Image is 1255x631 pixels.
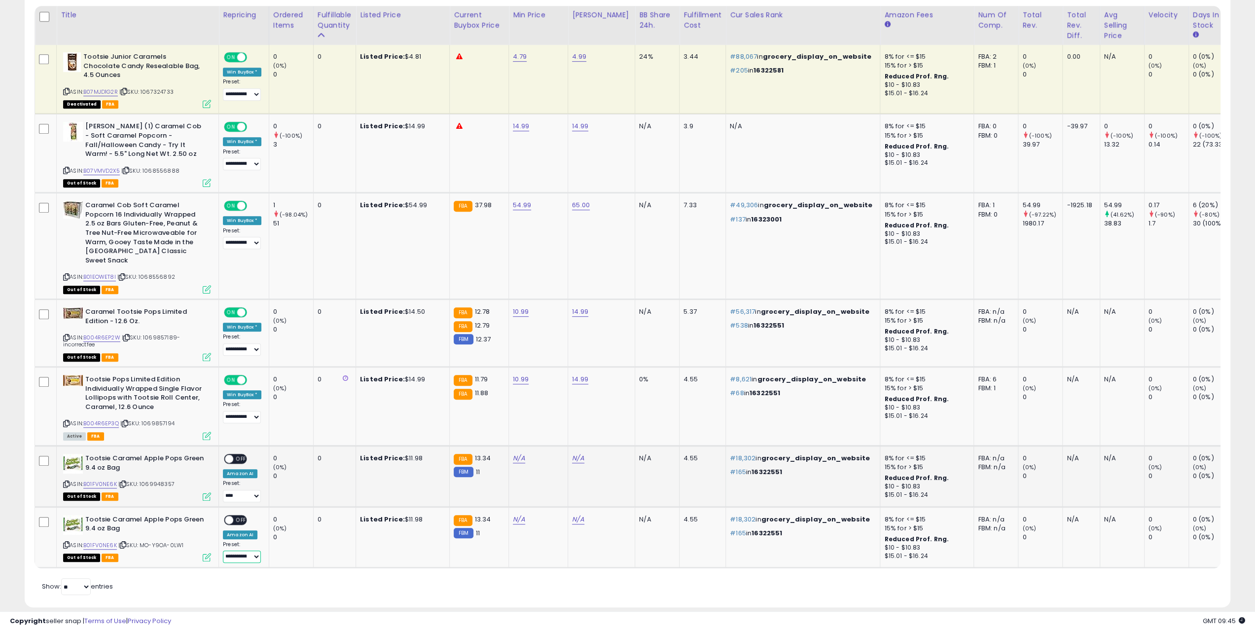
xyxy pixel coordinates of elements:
small: (-100%) [280,132,302,140]
div: Win BuyBox * [223,390,261,399]
div: 0 [273,454,313,463]
div: 0 [273,52,313,61]
div: BB Share 24h. [639,10,675,31]
small: (41.62%) [1111,211,1134,219]
div: FBM: 0 [978,210,1010,219]
div: 0 [273,472,313,481]
div: ASIN: [63,307,211,360]
span: ON [225,123,237,131]
span: All listings that are currently out of stock and unavailable for purchase on Amazon [63,286,100,294]
div: 8% for <= $15 [884,122,966,131]
b: Listed Price: [360,374,405,384]
div: 0 [1022,375,1062,384]
a: B01EOWET8I [83,273,116,281]
b: [PERSON_NAME] (1) Caramel Cob - Soft Caramel Popcorn - Fall/Halloween Candy - Try It Warm! - 5.5"... [85,122,205,161]
div: Amazon AI [223,469,257,478]
div: 3 [273,140,313,149]
small: (0%) [1022,384,1036,392]
div: 1 [273,201,313,210]
b: Caramel Cob Soft Caramel Popcorn 16 Individually Wrapped 2.5 oz Bars Gluten-Free, Peanut & Tree N... [85,201,205,267]
span: #56,317 [730,307,755,316]
p: in [730,215,872,224]
img: 51oD25rzm-L._SL40_.jpg [63,375,83,386]
div: N/A [1104,307,1137,316]
div: ASIN: [63,52,211,107]
div: $10 - $10.83 [884,336,966,344]
div: 0.17 [1148,201,1188,210]
small: (0%) [273,384,287,392]
div: 38.83 [1104,219,1144,228]
b: Listed Price: [360,307,405,316]
a: N/A [513,453,525,463]
span: grocery_display_on_website [760,307,869,316]
div: 0 [318,201,348,210]
span: 12.79 [475,321,490,330]
a: N/A [513,515,525,524]
span: grocery_display_on_website [757,374,866,384]
p: in [730,375,872,384]
div: 0 [1022,70,1062,79]
div: 15% for > $15 [884,316,966,325]
span: grocery_display_on_website [762,52,871,61]
img: 51izV164jFL._SL40_.jpg [63,515,83,535]
a: 65.00 [572,200,590,210]
span: ON [225,53,237,62]
div: 0% [639,375,672,384]
a: 54.99 [513,200,531,210]
div: -1925.18 [1067,201,1092,210]
span: OFF [233,455,249,463]
small: (0%) [273,463,287,471]
div: FBM: n/a [978,463,1010,472]
div: 0 [1022,393,1062,402]
a: B004R6EP2W [83,334,120,342]
a: N/A [572,453,584,463]
div: $15.01 - $16.24 [884,344,966,353]
div: 0 [1148,307,1188,316]
a: 14.99 [572,374,588,384]
div: 0 (0%) [1193,375,1233,384]
span: ON [225,202,237,210]
div: FBM: 1 [978,384,1010,393]
span: grocery_display_on_website [763,200,872,210]
small: (-98.04%) [280,211,308,219]
div: 8% for <= $15 [884,201,966,210]
img: 51U0ks7MMtL._SL40_.jpg [63,307,83,319]
div: 0 [1022,307,1062,316]
div: 51 [273,219,313,228]
b: Reduced Prof. Rng. [884,142,949,150]
div: N/A [639,307,672,316]
div: 0 [318,375,348,384]
span: All listings that are currently out of stock and unavailable for purchase on Amazon [63,179,100,187]
small: (-97.22%) [1029,211,1056,219]
div: 0 [318,52,348,61]
a: 10.99 [513,307,529,317]
div: N/A [639,122,672,131]
span: FBA [102,100,119,109]
a: 4.99 [572,52,586,62]
div: $15.01 - $16.24 [884,238,966,246]
small: FBA [454,321,472,332]
div: 15% for > $15 [884,463,966,472]
div: Preset: [223,78,261,101]
div: 13.32 [1104,140,1144,149]
a: 4.79 [513,52,527,62]
div: Min Price [513,10,564,20]
div: 6 (20%) [1193,201,1233,210]
small: (0%) [273,62,287,70]
div: FBA: 6 [978,375,1010,384]
b: Reduced Prof. Rng. [884,395,949,403]
div: Win BuyBox * [223,137,261,146]
small: FBA [454,454,472,465]
a: Privacy Policy [128,616,171,626]
div: FBA: 0 [978,122,1010,131]
div: 0 (0%) [1193,52,1233,61]
span: All listings that are unavailable for purchase on Amazon for any reason other than out-of-stock [63,100,101,109]
span: OFF [246,308,261,317]
div: Preset: [223,227,261,250]
div: 7.33 [683,201,718,210]
div: 0.00 [1067,52,1092,61]
div: $10 - $10.83 [884,81,966,89]
div: $15.01 - $16.24 [884,412,966,420]
span: 16322551 [750,388,780,398]
span: grocery_display_on_website [761,453,870,463]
